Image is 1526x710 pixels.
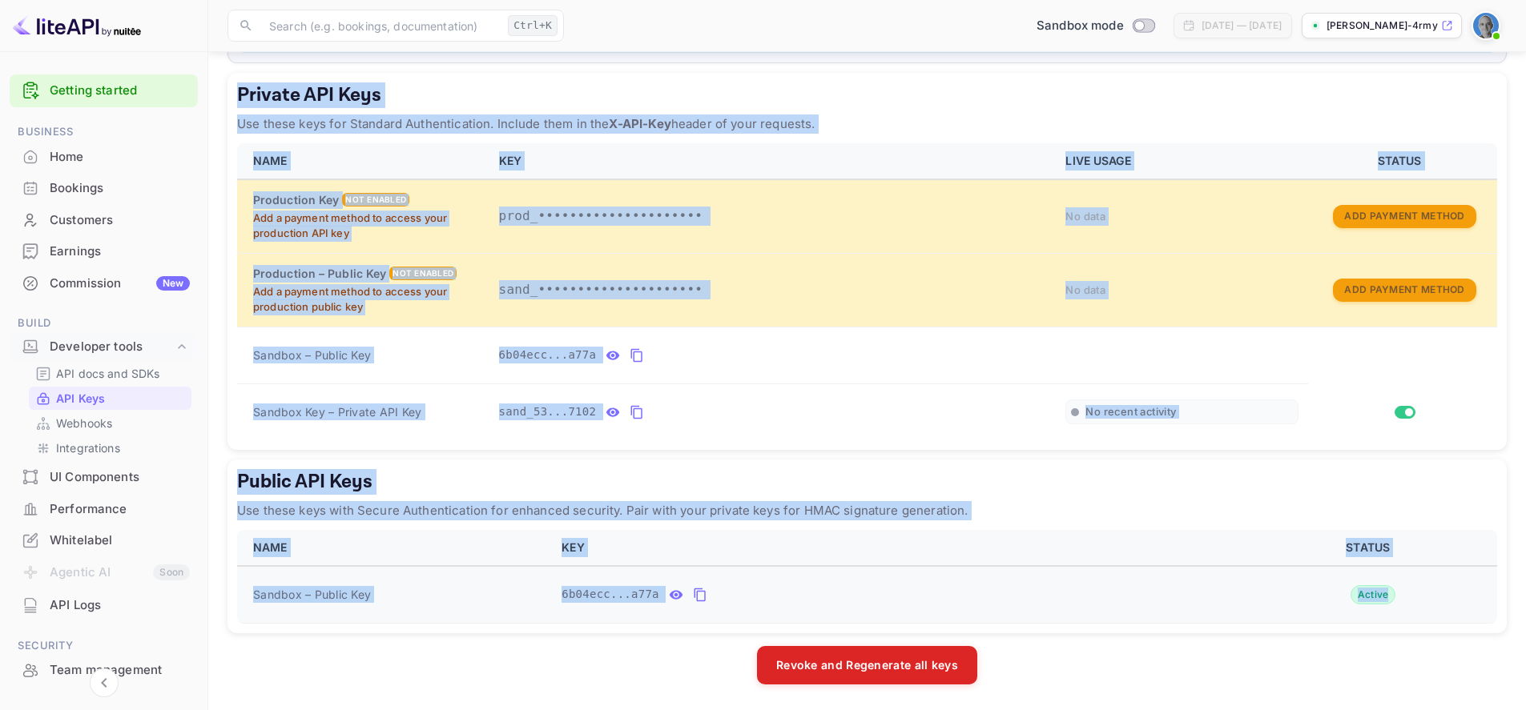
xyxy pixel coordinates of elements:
span: Sandbox Key – Private API Key [253,405,421,419]
div: Not enabled [389,267,457,280]
p: sand_••••••••••••••••••••• [499,280,1047,299]
div: Customers [10,205,198,236]
table: private api keys table [237,143,1497,440]
span: Security [10,637,198,655]
a: Add Payment Method [1333,282,1476,295]
span: Sandbox – Public Key [253,347,371,363]
img: LiteAPI logo [13,13,141,38]
a: Getting started [50,82,190,100]
a: Integrations [35,439,185,456]
a: CommissionNew [10,268,198,298]
button: Revoke and Regenerate all keys [757,646,977,684]
div: Developer tools [10,333,198,361]
span: Build [10,315,198,332]
div: API Logs [10,590,198,621]
div: Team management [10,655,198,686]
p: API docs and SDKs [56,365,160,382]
th: KEY [489,143,1057,179]
span: 6b04ecc...a77a [562,586,659,603]
th: STATUS [1245,530,1497,566]
p: Use these keys with Secure Authentication for enhanced security. Pair with your private keys for ... [237,501,1497,520]
button: Add Payment Method [1333,279,1476,302]
span: sand_53...7102 [499,403,597,420]
div: New [156,276,190,291]
span: Sandbox mode [1037,17,1124,35]
div: Earnings [10,236,198,267]
p: prod_••••••••••••••••••••• [499,207,1047,226]
span: 6b04ecc...a77a [499,347,597,363]
div: Performance [50,500,190,519]
div: Whitelabel [50,531,190,550]
div: Earnings [50,243,190,261]
th: KEY [552,530,1245,566]
span: Sandbox – Public Key [253,586,371,603]
table: public api keys table [237,530,1497,624]
div: UI Components [10,462,198,493]
div: Not enabled [342,193,409,207]
p: Integrations [56,439,120,456]
div: CommissionNew [10,268,198,299]
p: Add a payment method to access your production API key [253,211,480,242]
strong: X-API-Key [609,116,670,131]
a: Home [10,142,198,171]
div: Commission [50,275,190,293]
div: Integrations [29,436,191,459]
a: UI Components [10,462,198,491]
th: LIVE USAGE [1056,143,1308,179]
div: [DATE] — [DATE] [1202,18,1282,33]
div: Performance [10,494,198,525]
div: Home [10,142,198,173]
div: UI Components [50,468,190,487]
div: Home [50,148,190,166]
h5: Public API Keys [237,469,1497,495]
a: API Keys [35,390,185,407]
div: Ctrl+K [508,15,558,36]
div: Developer tools [50,338,174,356]
p: Use these keys for Standard Authentication. Include them in the header of your requests. [237,114,1497,134]
div: Bookings [50,179,190,198]
p: API Keys [56,390,105,407]
img: David Weller [1473,13,1499,38]
a: Performance [10,494,198,523]
a: Customers [10,205,198,235]
div: Switch to Production mode [1030,17,1161,35]
div: API docs and SDKs [29,362,191,385]
div: Webhooks [29,411,191,435]
div: Getting started [10,74,198,107]
span: No recent activity [1085,405,1176,419]
div: Customers [50,211,190,230]
a: Team management [10,655,198,684]
a: Add Payment Method [1333,208,1476,222]
th: NAME [237,530,552,566]
div: API Keys [29,387,191,410]
span: No data [1065,283,1105,296]
div: Bookings [10,173,198,204]
button: Collapse navigation [90,668,119,697]
p: Webhooks [56,415,112,431]
th: STATUS [1308,143,1497,179]
a: Earnings [10,236,198,266]
th: NAME [237,143,489,179]
a: Whitelabel [10,525,198,555]
a: Webhooks [35,415,185,431]
a: API Logs [10,590,198,620]
span: Business [10,123,198,141]
div: Whitelabel [10,525,198,556]
input: Search (e.g. bookings, documentation) [260,10,501,42]
button: Add Payment Method [1333,205,1476,228]
div: Active [1351,585,1396,604]
h5: Private API Keys [237,82,1497,108]
p: [PERSON_NAME]-4rmy7.nui... [1327,18,1438,33]
p: Add a payment method to access your production public key [253,284,480,315]
a: Bookings [10,173,198,203]
h6: Production – Public Key [253,265,386,283]
a: API docs and SDKs [35,365,185,382]
span: No data [1065,210,1105,223]
h6: Production Key [253,191,339,209]
div: API Logs [50,596,190,615]
div: Team management [50,661,190,680]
